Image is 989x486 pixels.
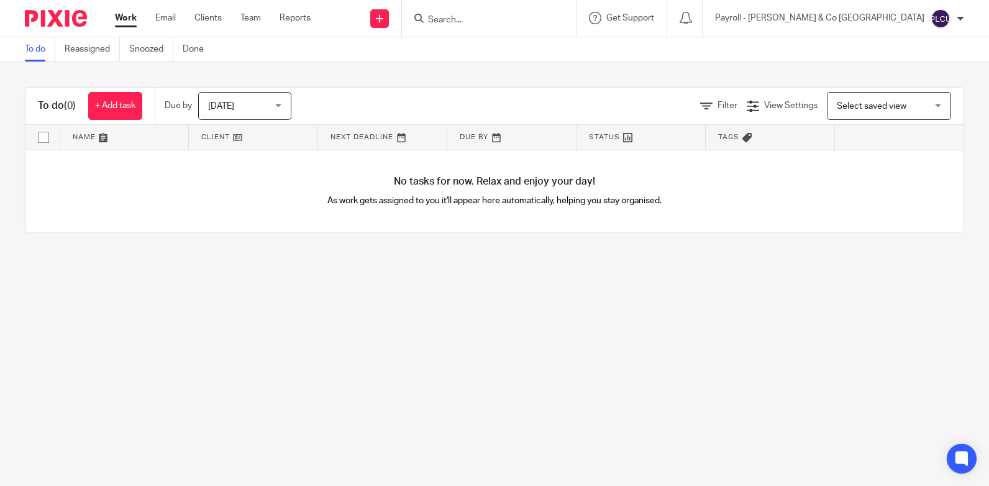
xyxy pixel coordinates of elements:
span: View Settings [764,101,818,110]
span: Get Support [606,14,654,22]
a: Work [115,12,137,24]
input: Search [427,15,539,26]
a: Email [155,12,176,24]
a: Clients [194,12,222,24]
span: Tags [718,134,739,140]
h1: To do [38,99,76,112]
a: Reassigned [65,37,120,62]
p: Payroll - [PERSON_NAME] & Co [GEOGRAPHIC_DATA] [715,12,924,24]
a: Snoozed [129,37,173,62]
span: (0) [64,101,76,111]
span: Filter [718,101,737,110]
a: + Add task [88,92,142,120]
p: As work gets assigned to you it'll appear here automatically, helping you stay organised. [260,195,729,207]
img: Pixie [25,10,87,27]
img: svg%3E [931,9,950,29]
a: Team [240,12,261,24]
p: Due by [165,99,192,112]
span: [DATE] [208,102,234,111]
a: Reports [280,12,311,24]
h4: No tasks for now. Relax and enjoy your day! [25,175,964,188]
a: Done [183,37,213,62]
a: To do [25,37,55,62]
span: Select saved view [837,102,906,111]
